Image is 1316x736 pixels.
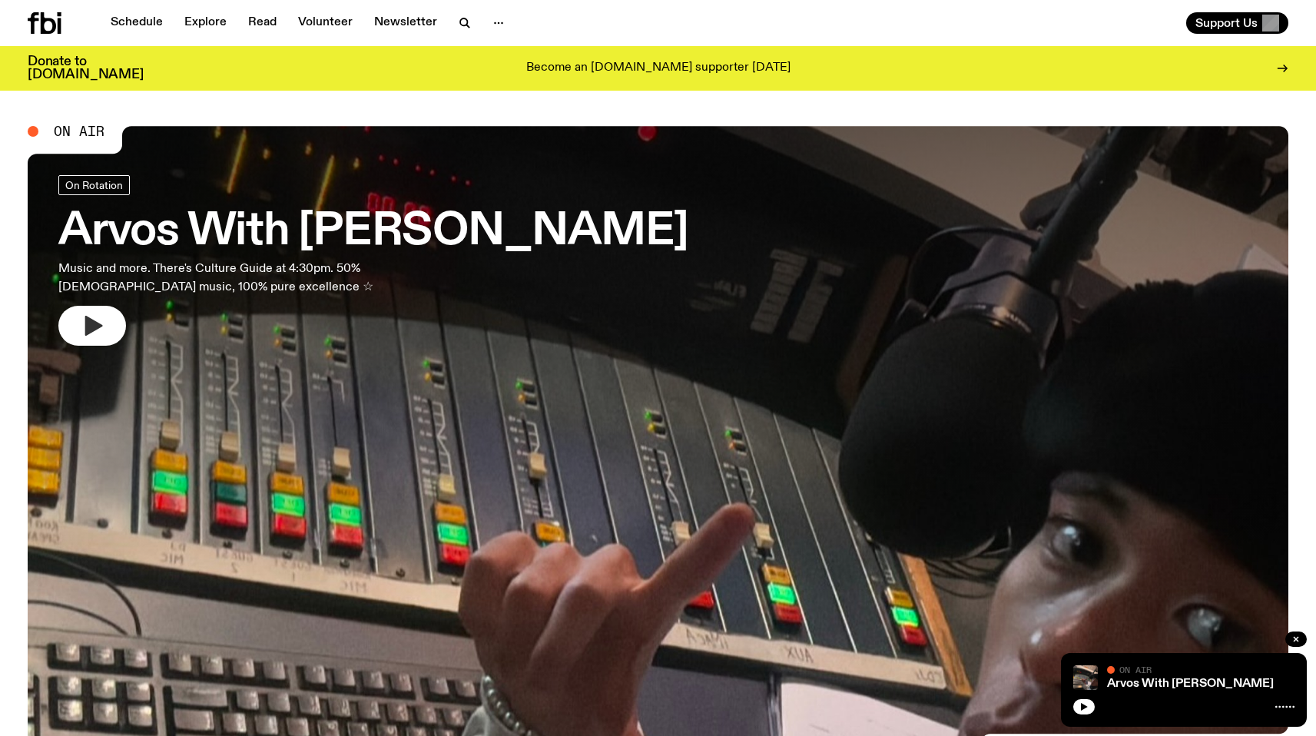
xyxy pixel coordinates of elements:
[1107,678,1274,690] a: Arvos With [PERSON_NAME]
[1186,12,1288,34] button: Support Us
[1119,665,1152,675] span: On Air
[175,12,236,34] a: Explore
[54,124,104,138] span: On Air
[58,260,452,297] p: Music and more. There's Culture Guide at 4:30pm. 50% [DEMOGRAPHIC_DATA] music, 100% pure excellen...
[65,179,123,191] span: On Rotation
[58,175,688,346] a: Arvos With [PERSON_NAME]Music and more. There's Culture Guide at 4:30pm. 50% [DEMOGRAPHIC_DATA] m...
[58,211,688,254] h3: Arvos With [PERSON_NAME]
[58,175,130,195] a: On Rotation
[28,55,144,81] h3: Donate to [DOMAIN_NAME]
[365,12,446,34] a: Newsletter
[289,12,362,34] a: Volunteer
[239,12,286,34] a: Read
[101,12,172,34] a: Schedule
[526,61,791,75] p: Become an [DOMAIN_NAME] supporter [DATE]
[1195,16,1258,30] span: Support Us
